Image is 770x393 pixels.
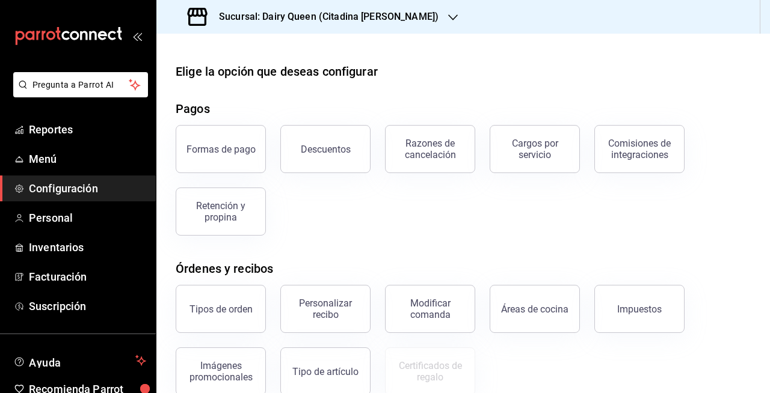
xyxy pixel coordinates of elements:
span: Personal [29,210,146,226]
div: Elige la opción que deseas configurar [176,62,378,81]
div: Impuestos [617,303,662,315]
button: Formas de pago [176,125,266,173]
span: Menú [29,151,146,167]
div: Certificados de regalo [393,360,467,383]
span: Facturación [29,269,146,285]
div: Tipos de orden [189,303,253,315]
div: Áreas de cocina [501,303,568,315]
button: Comisiones de integraciones [594,125,685,173]
button: Personalizar recibo [280,285,371,333]
div: Órdenes y recibos [176,260,273,278]
div: Tipo de artículo [292,366,359,377]
div: Descuentos [301,144,351,155]
button: Descuentos [280,125,371,173]
button: Pregunta a Parrot AI [13,72,148,97]
div: Imágenes promocionales [183,360,258,383]
span: Reportes [29,121,146,138]
button: Tipos de orden [176,285,266,333]
h3: Sucursal: Dairy Queen (Citadina [PERSON_NAME]) [209,10,439,24]
div: Retención y propina [183,200,258,223]
span: Inventarios [29,239,146,255]
button: open_drawer_menu [132,31,142,41]
button: Áreas de cocina [490,285,580,333]
span: Suscripción [29,298,146,314]
span: Ayuda [29,353,131,368]
span: Pregunta a Parrot AI [32,79,129,91]
div: Formas de pago [186,144,256,155]
button: Razones de cancelación [385,125,475,173]
button: Cargos por servicio [490,125,580,173]
div: Modificar comanda [393,297,467,320]
a: Pregunta a Parrot AI [8,87,148,100]
div: Personalizar recibo [288,297,363,320]
button: Impuestos [594,285,685,333]
button: Retención y propina [176,187,266,236]
div: Pagos [176,100,210,118]
span: Configuración [29,180,146,196]
button: Modificar comanda [385,285,475,333]
div: Razones de cancelación [393,138,467,160]
div: Comisiones de integraciones [602,138,677,160]
div: Cargos por servicio [497,138,572,160]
